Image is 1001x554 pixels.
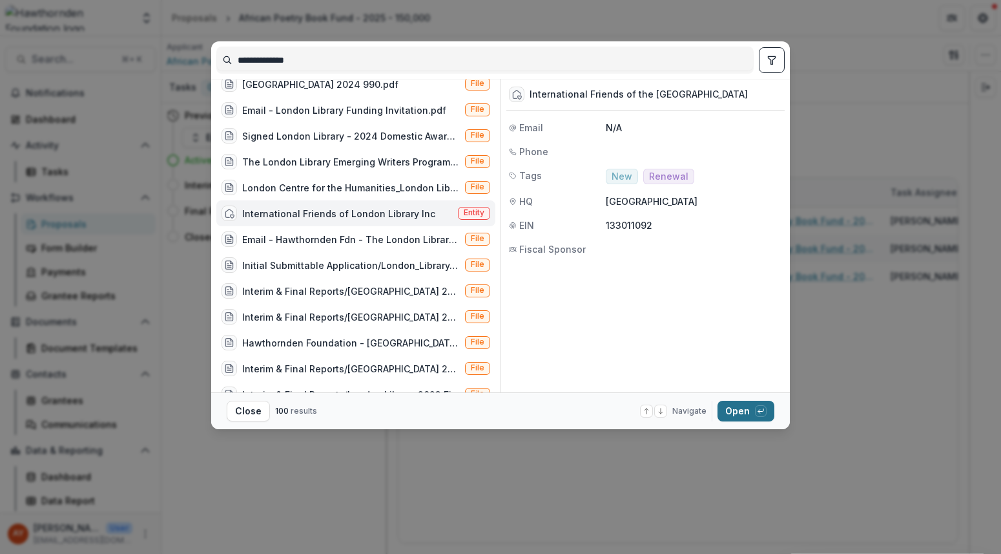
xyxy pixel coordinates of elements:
[530,89,748,100] div: International Friends of the [GEOGRAPHIC_DATA]
[242,78,398,91] div: [GEOGRAPHIC_DATA] 2024 990.pdf
[471,79,484,88] span: File
[242,155,460,169] div: The London Library Emerging Writers Programme 2025_26 Cohort.pdf
[242,129,460,143] div: Signed London Library - 2024 Domestic Award Letter and Final Grant Agreement (1).pdf
[471,389,484,398] span: File
[606,195,782,208] p: [GEOGRAPHIC_DATA]
[227,401,270,421] button: Close
[759,47,785,73] button: toggle filters
[606,218,782,232] p: 133011092
[471,286,484,295] span: File
[242,310,460,324] div: Interim & Final Reports/[GEOGRAPHIC_DATA] 2023 Interim Report/11.24.23 Hawthornden Foundation Mai...
[242,259,460,272] div: Initial Submittable Application/London_Library_Annual_Report_and_Accounts_2021-2022_2.pdf
[242,103,446,117] div: Email - London Library Funding Invitation.pdf
[672,405,707,417] span: Navigate
[242,388,460,401] div: Interim & Final Reports/London Library 2023 Final Report/Final Report Form - Hawthornden Foundati...
[519,121,543,134] span: Email
[649,171,688,182] span: Renewal
[519,169,542,182] span: Tags
[242,233,460,246] div: Email - Hawthornden Fdn - The London Library Funding Opportunities and Relationship History.pdf
[471,260,484,269] span: File
[242,181,460,195] div: London Centre for the Humanities_London Library.pdf
[291,406,317,416] span: results
[242,207,435,220] div: International Friends of London Library Inc
[471,105,484,114] span: File
[242,336,460,350] div: Hawthornden Foundation - [GEOGRAPHIC_DATA] Library Summary of Funding Priorities [DATE].pdf
[519,145,548,158] span: Phone
[471,234,484,243] span: File
[242,362,460,376] div: Interim & Final Reports/[GEOGRAPHIC_DATA] 2023 Interim Report/Interim-report (1) -hawthornden-fou...
[606,121,782,134] p: N/A
[471,131,484,140] span: File
[471,363,484,372] span: File
[471,312,484,321] span: File
[717,401,774,421] button: Open
[519,218,534,232] span: EIN
[471,182,484,191] span: File
[471,337,484,346] span: File
[519,242,586,256] span: Fiscal Sponsor
[242,284,460,298] div: Interim & Final Reports/[GEOGRAPHIC_DATA] 2023 Interim Report/Interim_Report (3).pdf
[464,208,484,217] span: Entity
[275,406,289,416] span: 100
[519,195,533,208] span: HQ
[471,156,484,165] span: File
[612,171,632,182] span: New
